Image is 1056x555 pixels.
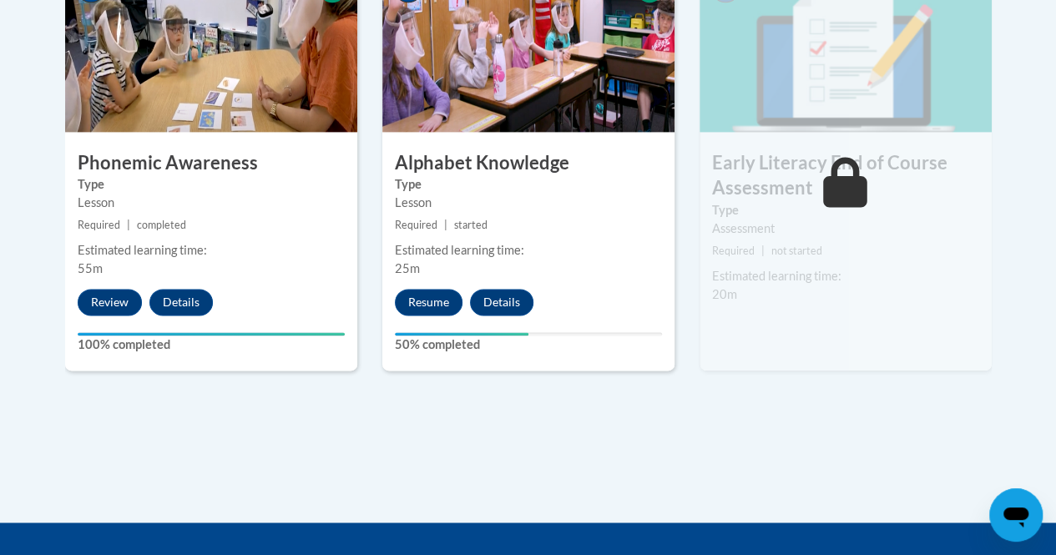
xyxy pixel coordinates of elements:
[395,261,420,275] span: 25m
[712,287,737,301] span: 20m
[395,336,662,354] label: 50% completed
[78,261,103,275] span: 55m
[395,289,462,315] button: Resume
[395,219,437,231] span: Required
[382,150,675,176] h3: Alphabet Knowledge
[78,332,345,336] div: Your progress
[771,245,822,257] span: not started
[78,219,120,231] span: Required
[65,150,357,176] h3: Phonemic Awareness
[712,267,979,285] div: Estimated learning time:
[712,201,979,219] label: Type
[78,175,345,194] label: Type
[395,194,662,212] div: Lesson
[470,289,533,315] button: Details
[78,289,142,315] button: Review
[395,332,528,336] div: Your progress
[454,219,488,231] span: started
[395,241,662,260] div: Estimated learning time:
[989,488,1043,542] iframe: Button to launch messaging window
[700,150,992,202] h3: Early Literacy End of Course Assessment
[127,219,130,231] span: |
[444,219,447,231] span: |
[761,245,765,257] span: |
[78,241,345,260] div: Estimated learning time:
[149,289,213,315] button: Details
[395,175,662,194] label: Type
[78,336,345,354] label: 100% completed
[137,219,186,231] span: completed
[712,219,979,238] div: Assessment
[78,194,345,212] div: Lesson
[712,245,755,257] span: Required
